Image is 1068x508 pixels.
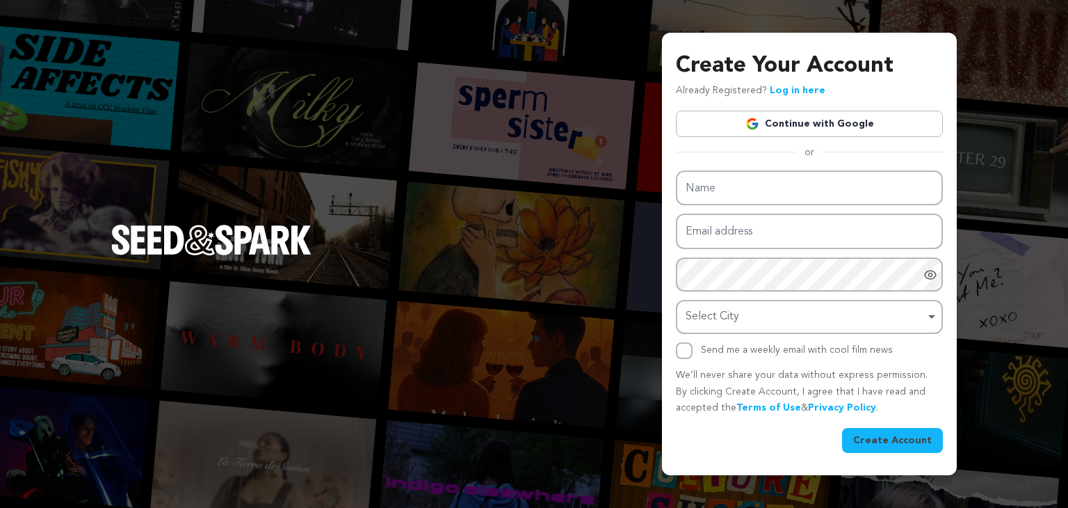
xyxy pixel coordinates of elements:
a: Continue with Google [676,111,943,137]
a: Terms of Use [736,403,801,413]
a: Seed&Spark Homepage [111,225,311,283]
img: Google logo [745,117,759,131]
h3: Create Your Account [676,49,943,83]
img: Seed&Spark Logo [111,225,311,255]
span: or [796,145,823,159]
div: Select City [686,307,925,327]
label: Send me a weekly email with cool film news [701,345,893,355]
input: Name [676,170,943,206]
a: Show password as plain text. Warning: this will display your password on the screen. [923,268,937,282]
a: Log in here [770,86,825,95]
input: Email address [676,214,943,249]
p: Already Registered? [676,83,825,100]
button: Create Account [842,428,943,453]
a: Privacy Policy [808,403,876,413]
p: We’ll never share your data without express permission. By clicking Create Account, I agree that ... [676,367,943,417]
